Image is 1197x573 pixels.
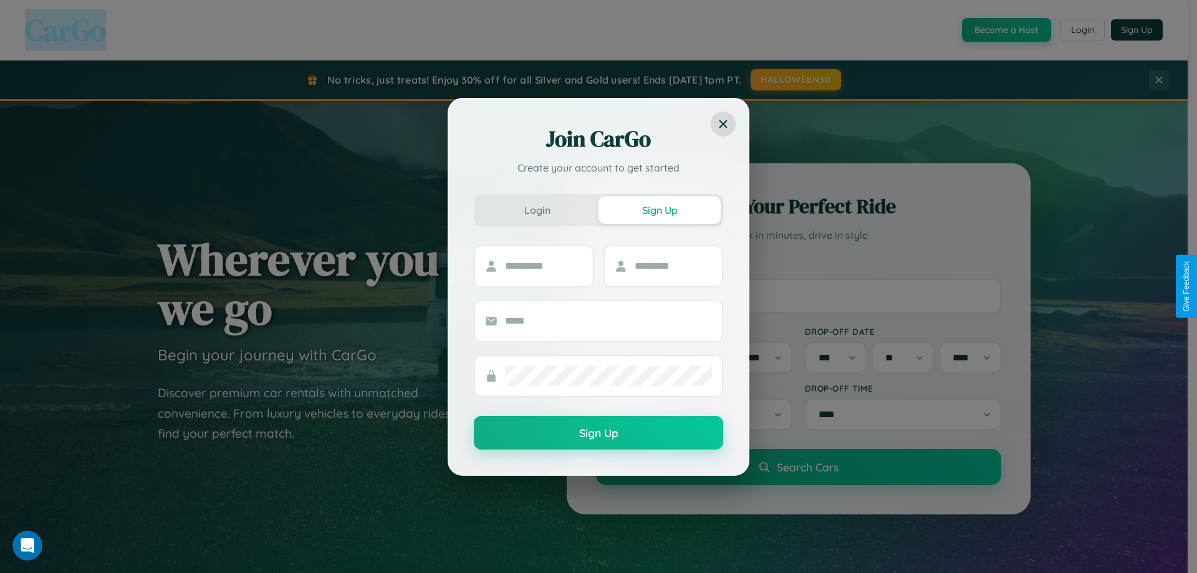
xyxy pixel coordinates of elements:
[598,196,721,224] button: Sign Up
[12,531,42,561] iframe: Intercom live chat
[474,124,723,154] h2: Join CarGo
[1182,261,1191,312] div: Give Feedback
[474,160,723,175] p: Create your account to get started
[474,416,723,450] button: Sign Up
[476,196,598,224] button: Login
